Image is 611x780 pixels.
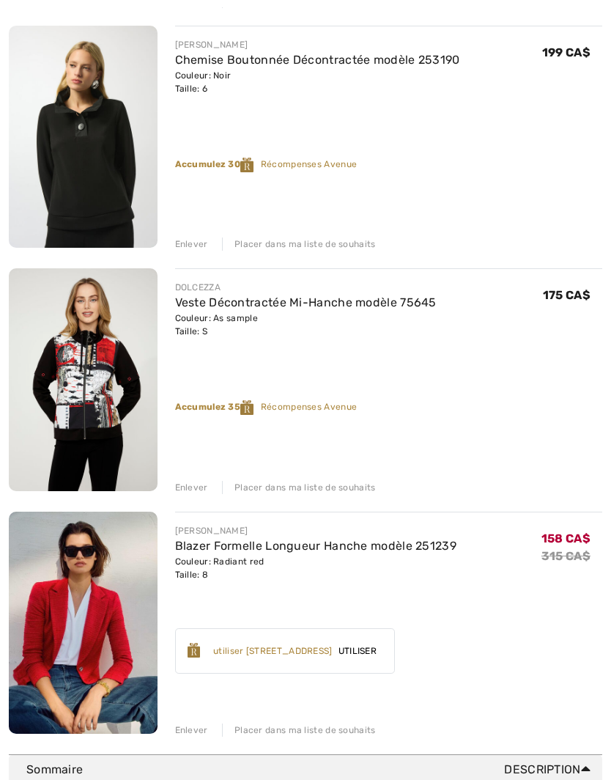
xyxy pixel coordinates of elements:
[175,281,437,294] div: DOLCEZZA
[175,312,437,338] div: Couleur: As sample Taille: S
[9,268,158,491] img: Veste Décontractée Mi-Hanche modèle 75645
[175,159,261,169] strong: Accumulez 30
[175,400,603,415] div: Récompenses Avenue
[222,724,376,737] div: Placer dans ma liste de souhaits
[175,539,457,553] a: Blazer Formelle Longueur Hanche modèle 251239
[222,481,376,494] div: Placer dans ma liste de souhaits
[26,761,596,779] div: Sommaire
[175,555,457,581] div: Couleur: Radiant red Taille: 8
[541,549,590,563] s: 315 CA$
[543,288,590,302] span: 175 CA$
[240,158,253,172] img: Reward-Logo.svg
[175,724,208,737] div: Enlever
[175,69,460,95] div: Couleur: Noir Taille: 6
[240,400,253,415] img: Reward-Logo.svg
[9,26,158,248] img: Chemise Boutonnée Décontractée modèle 253190
[504,761,596,779] span: Description
[542,45,590,59] span: 199 CA$
[175,158,603,172] div: Récompenses Avenue
[213,644,333,658] div: utiliser [STREET_ADDRESS]
[222,238,376,251] div: Placer dans ma liste de souhaits
[175,38,460,51] div: [PERSON_NAME]
[175,402,261,412] strong: Accumulez 35
[175,53,460,67] a: Chemise Boutonnée Décontractée modèle 253190
[175,295,437,309] a: Veste Décontractée Mi-Hanche modèle 75645
[9,512,158,735] img: Blazer Formelle Longueur Hanche modèle 251239
[175,238,208,251] div: Enlever
[541,531,590,545] span: 158 CA$
[175,481,208,494] div: Enlever
[188,643,201,658] img: Reward-Logo.svg
[175,524,457,537] div: [PERSON_NAME]
[333,644,382,658] span: Utiliser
